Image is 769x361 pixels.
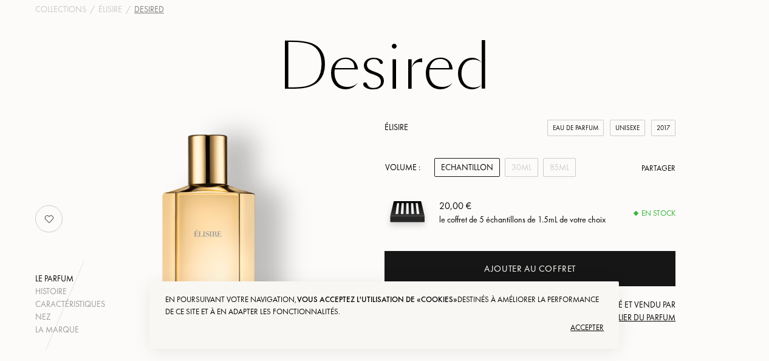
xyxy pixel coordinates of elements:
div: Desired [134,3,164,16]
a: Élisire [384,122,408,132]
img: Desired Élisire [86,89,333,336]
div: / [126,3,131,16]
div: Eau de Parfum [547,120,604,136]
div: 30mL [505,158,538,177]
div: Accepter [165,318,604,337]
div: Ajouter au coffret [484,262,576,276]
div: Histoire [35,285,105,298]
h1: Desired [81,35,688,101]
div: Volume : [384,158,427,177]
img: sample box [384,189,430,235]
div: / [90,3,95,16]
div: La marque [35,323,105,336]
div: Echantillon [434,158,500,177]
img: no_like_p.png [37,207,61,231]
div: Unisexe [610,120,645,136]
div: Nez [35,311,105,323]
div: le coffret de 5 échantillons de 1.5mL de votre choix [439,213,606,225]
span: Sommelier du Parfum [589,312,675,323]
div: En stock [634,207,675,219]
div: En poursuivant votre navigation, destinés à améliorer la performance de ce site et à en adapter l... [165,294,604,318]
div: 20,00 € [439,198,606,213]
a: Collections [35,3,86,16]
div: Expédié et vendu par [578,298,675,324]
div: 2017 [651,120,675,136]
div: Caractéristiques [35,298,105,311]
a: Élisire [98,3,122,16]
div: 85mL [543,158,576,177]
span: vous acceptez l'utilisation de «cookies» [297,294,457,304]
div: Le parfum [35,272,105,285]
div: Partager [641,162,675,174]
